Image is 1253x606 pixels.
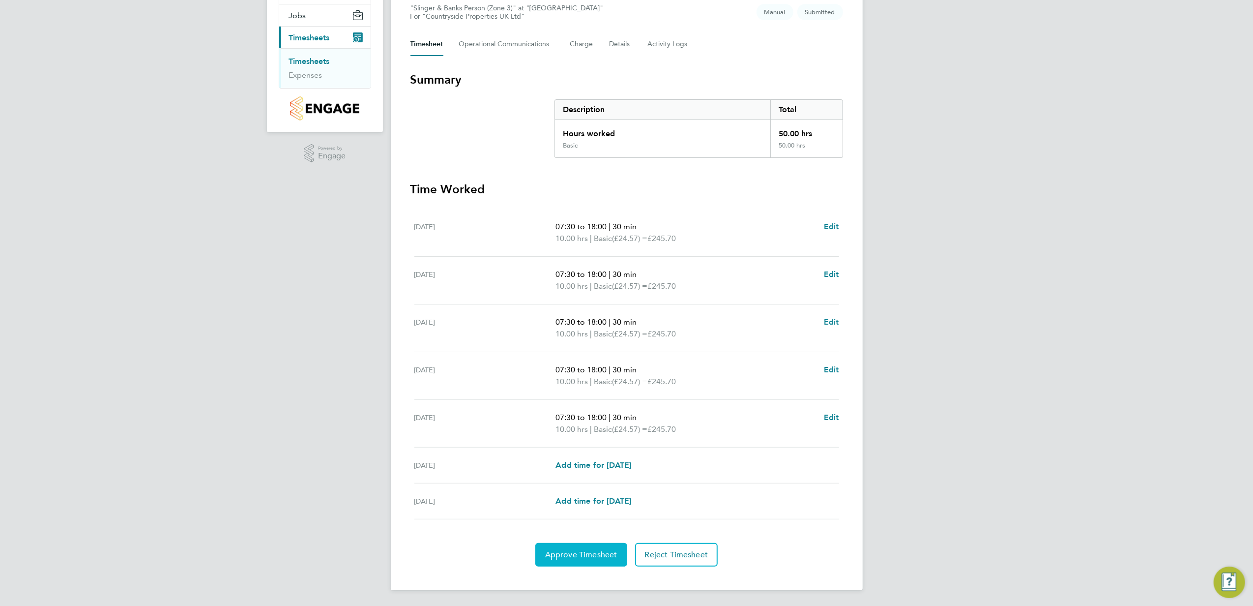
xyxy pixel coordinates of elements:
span: 10.00 hrs [555,329,588,338]
a: Expenses [289,70,322,80]
span: | [609,317,611,327]
span: Add time for [DATE] [555,460,631,470]
img: countryside-properties-logo-retina.png [290,96,359,121]
div: [DATE] [414,459,556,471]
span: Edit [824,413,839,422]
div: Timesheets [279,48,371,88]
div: [DATE] [414,364,556,388]
div: [DATE] [414,495,556,507]
span: Timesheets [289,33,330,42]
a: Timesheets [289,57,330,66]
span: Basic [594,233,612,244]
span: £245.70 [647,377,676,386]
a: Edit [824,221,839,233]
span: Add time for [DATE] [555,496,631,506]
span: | [609,365,611,374]
span: | [609,270,611,279]
a: Edit [824,316,839,328]
button: Timesheet [410,32,443,56]
div: Description [555,100,771,120]
div: Basic [563,142,578,150]
div: [DATE] [414,221,556,244]
span: 30 min [612,222,637,231]
div: [DATE] [414,269,556,292]
div: Total [770,100,842,120]
button: Charge [570,32,594,56]
span: 30 min [612,413,637,422]
span: 10.00 hrs [555,281,588,291]
span: £245.70 [647,424,676,434]
span: 10.00 hrs [555,234,588,243]
button: Approve Timesheet [535,543,627,567]
span: £245.70 [647,329,676,338]
span: (£24.57) = [612,329,647,338]
span: This timesheet is Submitted. [797,4,843,20]
span: Powered by [318,144,346,152]
h3: Summary [410,72,843,88]
button: Activity Logs [648,32,689,56]
span: Basic [594,280,612,292]
span: | [609,222,611,231]
section: Timesheet [410,72,843,567]
span: Jobs [289,11,306,20]
span: Engage [318,152,346,160]
span: | [590,234,592,243]
span: (£24.57) = [612,424,647,434]
a: Add time for [DATE] [555,495,631,507]
div: 50.00 hrs [770,142,842,157]
span: | [609,413,611,422]
a: Go to home page [279,96,371,121]
span: (£24.57) = [612,234,647,243]
a: Edit [824,364,839,376]
a: Powered byEngage [304,144,346,163]
h3: Time Worked [410,182,843,197]
div: "Slinger & Banks Person (Zone 3)" at "[GEOGRAPHIC_DATA]" [410,4,604,21]
div: [DATE] [414,316,556,340]
div: [DATE] [414,412,556,435]
span: Basic [594,376,612,388]
button: Operational Communications [459,32,554,56]
span: Edit [824,365,839,374]
span: (£24.57) = [612,377,647,386]
a: Add time for [DATE] [555,459,631,471]
span: 07:30 to 18:00 [555,222,607,231]
span: 30 min [612,270,637,279]
span: 10.00 hrs [555,377,588,386]
span: £245.70 [647,281,676,291]
div: 50.00 hrs [770,120,842,142]
span: 30 min [612,365,637,374]
span: Reject Timesheet [645,550,708,560]
span: | [590,424,592,434]
span: 07:30 to 18:00 [555,413,607,422]
span: Edit [824,222,839,231]
span: 07:30 to 18:00 [555,270,607,279]
span: Basic [594,424,612,435]
span: | [590,377,592,386]
button: Details [610,32,632,56]
span: This timesheet was manually created. [757,4,793,20]
span: 07:30 to 18:00 [555,365,607,374]
button: Engage Resource Center [1214,567,1245,598]
button: Jobs [279,4,371,26]
span: | [590,329,592,338]
div: For "Countryside Properties UK Ltd" [410,12,604,21]
span: Edit [824,270,839,279]
span: £245.70 [647,234,676,243]
a: Edit [824,412,839,424]
span: Basic [594,328,612,340]
span: Approve Timesheet [545,550,617,560]
div: Summary [554,99,843,158]
a: Edit [824,269,839,280]
span: (£24.57) = [612,281,647,291]
span: 30 min [612,317,637,327]
button: Timesheets [279,27,371,48]
span: | [590,281,592,291]
span: 10.00 hrs [555,424,588,434]
div: Hours worked [555,120,771,142]
span: Edit [824,317,839,327]
button: Reject Timesheet [635,543,718,567]
span: 07:30 to 18:00 [555,317,607,327]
